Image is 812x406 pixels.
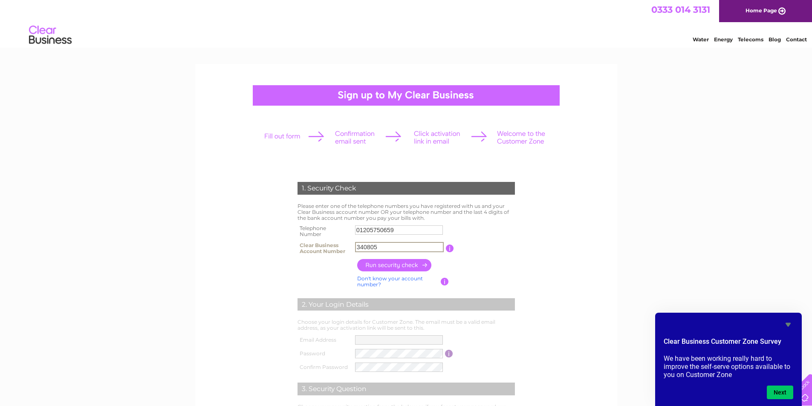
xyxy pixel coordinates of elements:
[693,36,709,43] a: Water
[295,201,517,223] td: Please enter one of the telephone numbers you have registered with us and your Clear Business acc...
[738,36,763,43] a: Telecoms
[664,354,793,379] p: We have been working really hard to improve the self-serve options available to you on Customer Zone
[783,320,793,330] button: Hide survey
[769,36,781,43] a: Blog
[295,360,353,374] th: Confirm Password
[786,36,807,43] a: Contact
[295,223,353,240] th: Telephone Number
[357,275,423,288] a: Don't know your account number?
[205,5,608,41] div: Clear Business is a trading name of Verastar Limited (registered in [GEOGRAPHIC_DATA] No. 3667643...
[441,278,449,285] input: Information
[298,383,515,395] div: 3. Security Question
[714,36,733,43] a: Energy
[767,386,793,399] button: Next question
[664,320,793,399] div: Clear Business Customer Zone Survey
[651,4,710,15] a: 0333 014 3131
[295,317,517,333] td: Choose your login details for Customer Zone. The email must be a valid email address, as your act...
[295,347,353,360] th: Password
[29,22,72,48] img: logo.png
[295,240,353,257] th: Clear Business Account Number
[664,337,793,351] h2: Clear Business Customer Zone Survey
[445,350,453,357] input: Information
[446,245,454,252] input: Information
[298,182,515,195] div: 1. Security Check
[298,298,515,311] div: 2. Your Login Details
[295,333,353,347] th: Email Address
